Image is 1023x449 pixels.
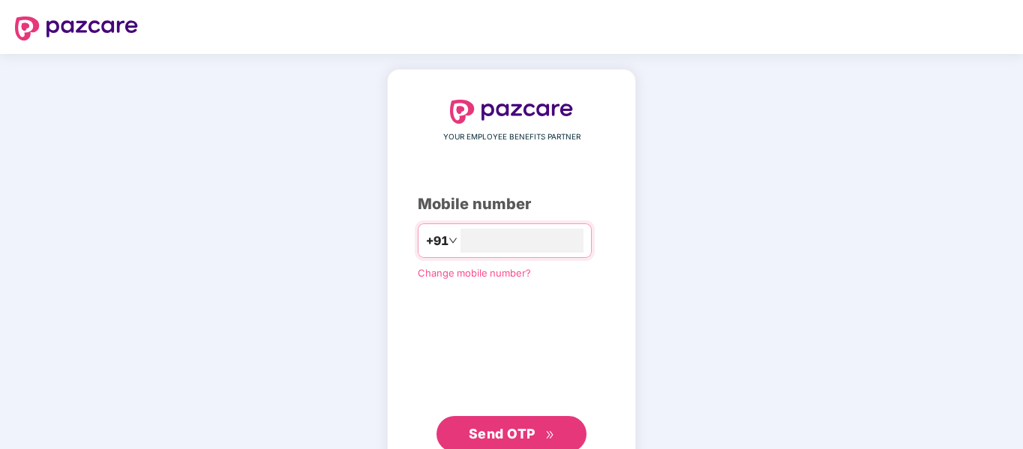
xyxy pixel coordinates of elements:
[426,232,448,250] span: +91
[15,16,138,40] img: logo
[450,100,573,124] img: logo
[418,267,531,279] a: Change mobile number?
[448,236,457,245] span: down
[418,193,605,216] div: Mobile number
[469,426,535,442] span: Send OTP
[443,131,580,143] span: YOUR EMPLOYEE BENEFITS PARTNER
[545,430,555,440] span: double-right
